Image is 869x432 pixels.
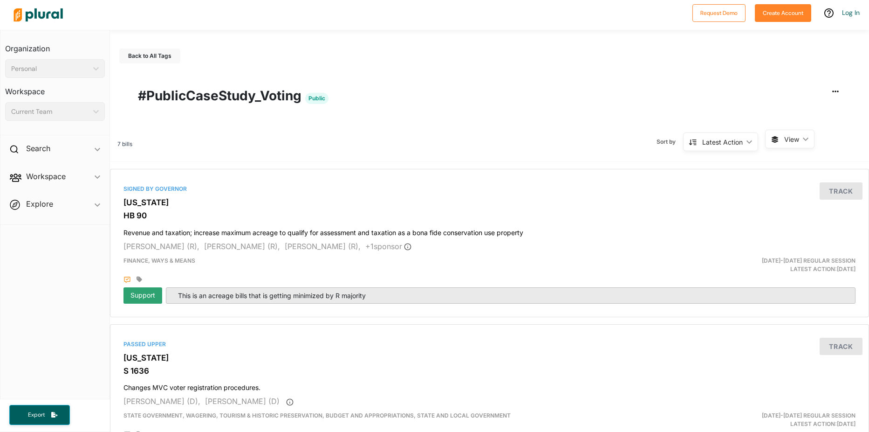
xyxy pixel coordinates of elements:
[205,397,280,406] span: [PERSON_NAME] (D)
[755,7,811,17] a: Create Account
[117,140,132,147] span: 7 bills
[755,4,811,22] button: Create Account
[11,64,89,74] div: Personal
[5,78,105,98] h3: Workspace
[173,291,848,300] p: This is an acreage bills that is getting minimized by R majority
[9,405,70,425] button: Export
[21,411,51,419] span: Export
[123,257,195,264] span: Finance, Ways & Means
[138,86,841,105] h1: #PublicCaseStudy_Voting
[123,211,855,220] h3: HB 90
[123,340,855,348] div: Passed Upper
[123,353,855,362] h3: [US_STATE]
[123,412,511,419] span: State Government, Wagering, Tourism & Historic Preservation, Budget and Appropriations, State and...
[762,412,855,419] span: [DATE]-[DATE] Regular Session
[119,49,180,63] button: Back to All Tags
[5,35,105,56] h3: Organization
[123,185,855,193] div: Signed by Governor
[657,138,683,146] span: Sort by
[365,242,411,251] span: + 1 sponsor
[123,397,200,406] span: [PERSON_NAME] (D),
[784,134,799,144] span: View
[128,52,171,59] span: Back to All Tags
[123,242,199,251] span: [PERSON_NAME] (R),
[137,276,142,283] div: Add tags
[614,411,862,428] div: Latest Action: [DATE]
[614,257,862,273] div: Latest Action: [DATE]
[123,287,162,304] div: Support
[842,8,860,17] a: Log In
[820,182,862,200] button: Track
[820,338,862,355] button: Track
[204,242,280,251] span: [PERSON_NAME] (R),
[123,198,855,207] h3: [US_STATE]
[692,7,746,17] a: Request Demo
[123,379,855,392] h4: Changes MVC voter registration procedures.
[11,107,89,117] div: Current Team
[123,224,855,237] h4: Revenue and taxation; increase maximum acreage to qualify for assessment and taxation as a bona f...
[762,257,855,264] span: [DATE]-[DATE] Regular Session
[692,4,746,22] button: Request Demo
[305,93,328,104] span: Public
[285,242,361,251] span: [PERSON_NAME] (R),
[26,143,50,153] h2: Search
[123,366,855,376] h3: S 1636
[123,276,131,284] div: Add Position Statement
[702,137,743,147] div: Latest Action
